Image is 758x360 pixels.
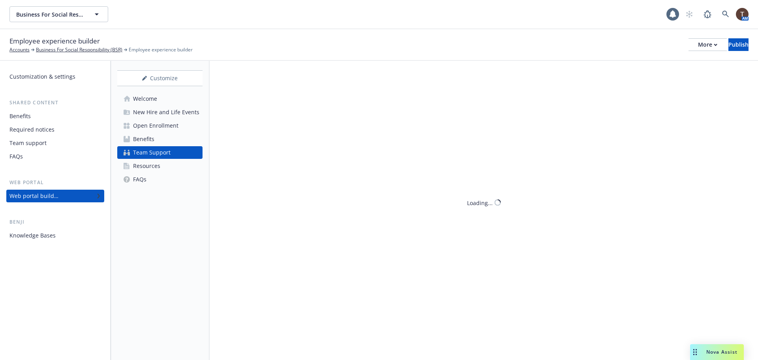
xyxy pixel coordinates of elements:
div: Open Enrollment [133,119,178,132]
a: New Hire and Life Events [117,106,203,119]
a: Report a Bug [700,6,715,22]
a: Team support [6,137,104,149]
button: Customize [117,70,203,86]
span: Employee experience builder [9,36,100,46]
div: Benefits [9,110,31,123]
a: FAQs [117,173,203,186]
a: Web portal builder [6,190,104,202]
a: Knowledge Bases [6,229,104,242]
a: Team Support [117,146,203,159]
button: More [689,38,727,51]
span: Employee experience builder [129,46,193,53]
a: Benefits [6,110,104,123]
div: FAQs [133,173,146,186]
div: Knowledge Bases [9,229,56,242]
div: Benefits [133,133,154,145]
div: Drag to move [690,344,700,360]
button: Business For Social Responsibility (BSR) [9,6,108,22]
div: Benji [6,218,104,226]
button: Nova Assist [690,344,744,360]
div: Customization & settings [9,70,75,83]
div: Welcome [133,92,157,105]
a: Benefits [117,133,203,145]
div: Team Support [133,146,171,159]
button: Publish [728,38,749,51]
a: Customization & settings [6,70,104,83]
div: Required notices [9,123,54,136]
div: Loading... [467,198,493,207]
div: Web portal builder [9,190,58,202]
a: Search [718,6,734,22]
div: Web portal [6,179,104,187]
div: FAQs [9,150,23,163]
span: Nova Assist [706,349,737,355]
div: Shared content [6,99,104,107]
div: More [698,39,717,51]
a: FAQs [6,150,104,163]
a: Accounts [9,46,30,53]
span: Business For Social Responsibility (BSR) [16,10,84,19]
div: New Hire and Life Events [133,106,199,119]
div: Resources [133,160,160,172]
a: Open Enrollment [117,119,203,132]
div: Publish [728,39,749,51]
a: Welcome [117,92,203,105]
img: photo [736,8,749,21]
a: Resources [117,160,203,172]
div: Customize [117,71,203,86]
div: Team support [9,137,47,149]
a: Required notices [6,123,104,136]
a: Business For Social Responsibility (BSR) [36,46,122,53]
a: Start snowing [681,6,697,22]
